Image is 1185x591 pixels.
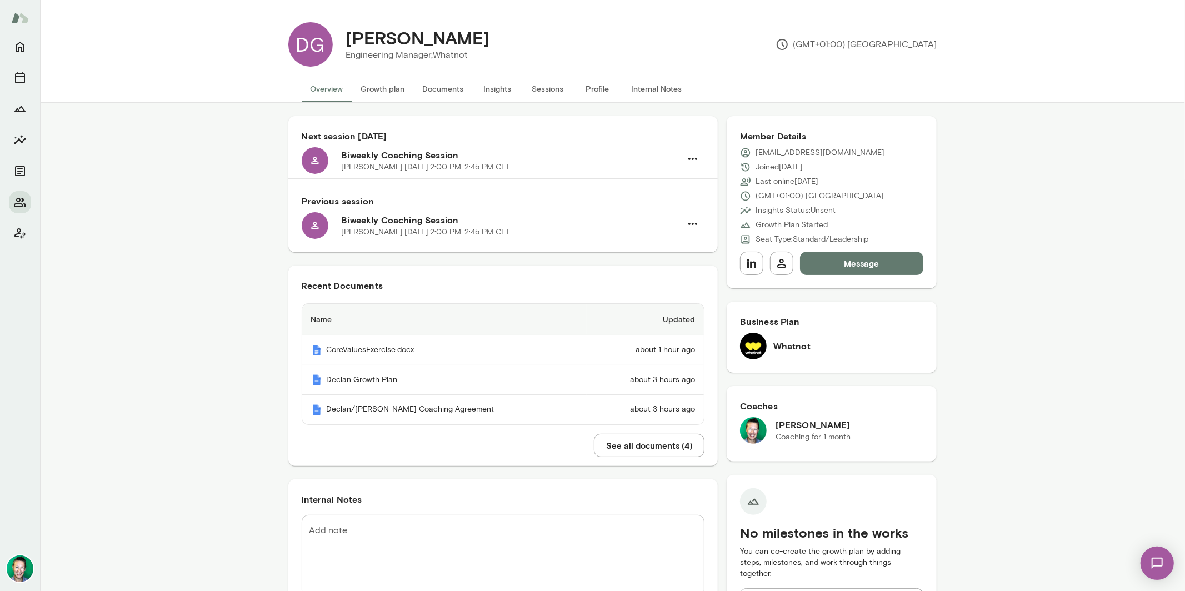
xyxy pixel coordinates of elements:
img: Mento [311,345,322,356]
p: Last online [DATE] [756,176,818,187]
img: Mento [311,404,322,415]
h6: Previous session [302,194,704,208]
button: Insights [473,76,523,102]
div: DG [288,22,333,67]
button: Overview [302,76,352,102]
p: Growth Plan: Started [756,219,828,231]
button: Documents [414,76,473,102]
td: about 1 hour ago [587,335,704,365]
p: Joined [DATE] [756,162,803,173]
h5: No milestones in the works [740,524,924,542]
td: about 3 hours ago [587,365,704,395]
img: Brian Lawrence [740,417,767,444]
p: You can co-create the growth plan by adding steps, milestones, and work through things together. [740,546,924,579]
p: [PERSON_NAME] · [DATE] · 2:00 PM-2:45 PM CET [342,227,511,238]
th: CoreValuesExercise.docx [302,335,587,365]
img: Brian Lawrence [7,555,33,582]
h6: Business Plan [740,315,924,328]
button: Documents [9,160,31,182]
p: [EMAIL_ADDRESS][DOMAIN_NAME] [756,147,884,158]
h6: Next session [DATE] [302,129,704,143]
h4: [PERSON_NAME] [346,27,490,48]
h6: Member Details [740,129,924,143]
h6: [PERSON_NAME] [776,418,851,432]
p: (GMT+01:00) [GEOGRAPHIC_DATA] [756,191,884,202]
h6: Internal Notes [302,493,704,506]
img: Mento [311,374,322,385]
th: Declan Growth Plan [302,365,587,395]
h6: Coaches [740,399,924,413]
button: Message [800,252,924,275]
button: Sessions [523,76,573,102]
p: Insights Status: Unsent [756,205,836,216]
button: Internal Notes [623,76,691,102]
button: Members [9,191,31,213]
h6: Biweekly Coaching Session [342,148,681,162]
p: Engineering Manager, Whatnot [346,48,490,62]
p: (GMT+01:00) [GEOGRAPHIC_DATA] [776,38,937,51]
img: Mento [11,7,29,28]
th: Updated [587,304,704,335]
button: Profile [573,76,623,102]
p: Coaching for 1 month [776,432,851,443]
h6: Whatnot [773,339,811,353]
th: Name [302,304,587,335]
button: Home [9,36,31,58]
th: Declan/[PERSON_NAME] Coaching Agreement [302,395,587,424]
button: Growth plan [352,76,414,102]
p: [PERSON_NAME] · [DATE] · 2:00 PM-2:45 PM CET [342,162,511,173]
button: See all documents (4) [594,434,704,457]
button: Growth Plan [9,98,31,120]
h6: Recent Documents [302,279,704,292]
h6: Biweekly Coaching Session [342,213,681,227]
button: Insights [9,129,31,151]
td: about 3 hours ago [587,395,704,424]
p: Seat Type: Standard/Leadership [756,234,868,245]
button: Sessions [9,67,31,89]
button: Client app [9,222,31,244]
